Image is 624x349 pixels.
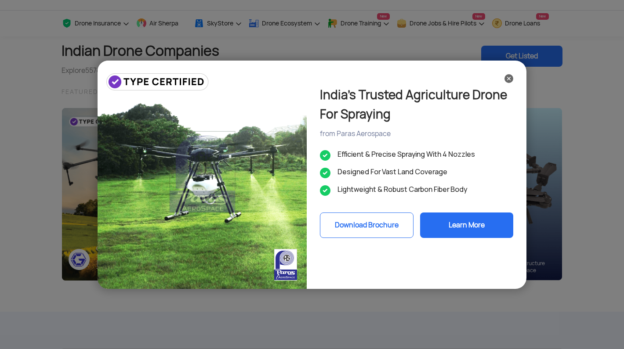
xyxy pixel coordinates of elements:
li: Designed For Vast Land Coverage [320,167,513,177]
li: Efficient & Precise Spraying With 4 Nozzles [320,149,513,160]
div: from Paras Aerospace [320,129,513,139]
button: Download Brochure [320,212,414,238]
img: ic_close_black.svg [504,74,513,83]
li: Lightweight & Robust Carbon Fiber Body [320,184,513,195]
div: India’s Trusted Agriculture Drone For Spraying [320,85,513,124]
img: paras_modal_img.png [98,61,307,289]
button: Learn More [420,212,513,238]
